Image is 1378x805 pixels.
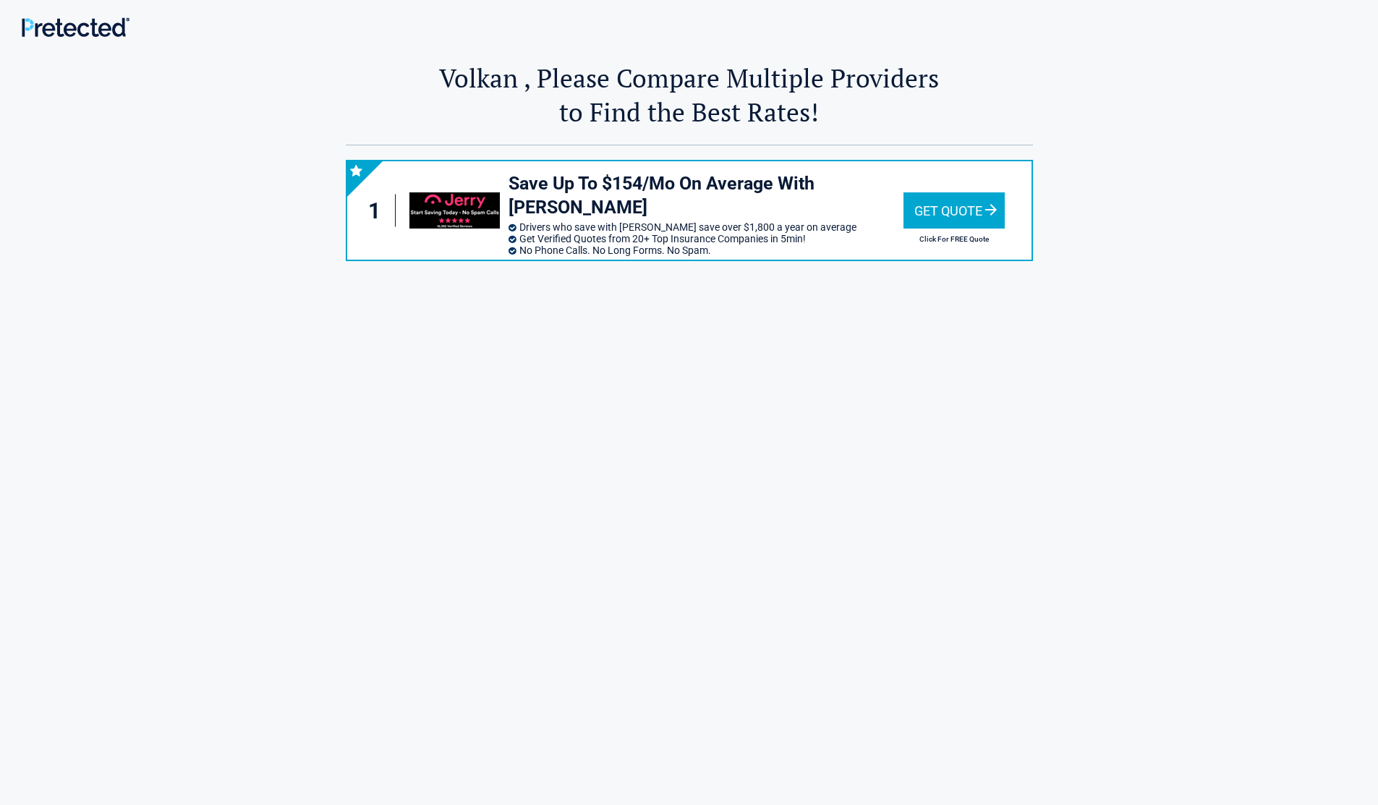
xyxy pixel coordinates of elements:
img: getjerry's logo [409,192,500,229]
li: Get Verified Quotes from 20+ Top Insurance Companies in 5min! [509,233,903,244]
h2: Click For FREE Quote [903,235,1005,243]
li: No Phone Calls. No Long Forms. No Spam. [509,244,903,256]
li: Drivers who save with [PERSON_NAME] save over $1,800 a year on average [509,221,903,233]
img: Main Logo [22,17,129,37]
div: Get Quote [903,192,1005,229]
div: 1 [362,195,396,227]
h3: Save Up To $154/Mo On Average With [PERSON_NAME] [509,172,903,219]
h2: Volkan , Please Compare Multiple Providers to Find the Best Rates! [346,61,1033,129]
